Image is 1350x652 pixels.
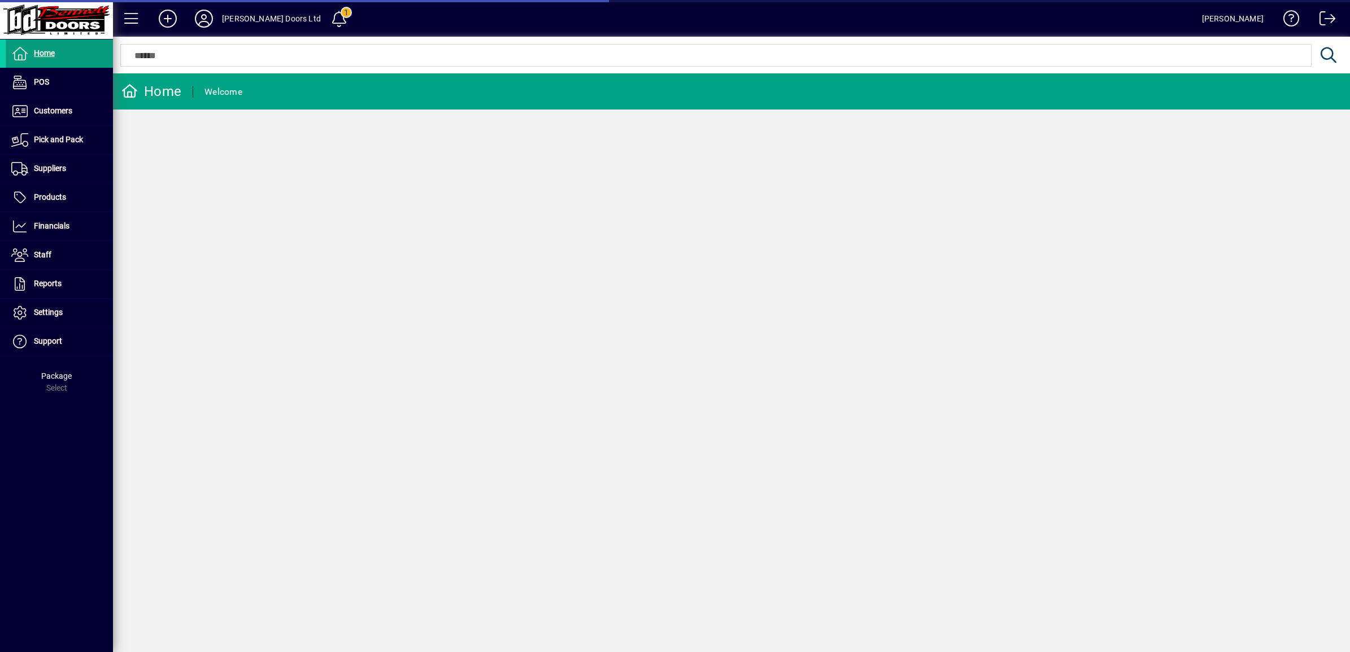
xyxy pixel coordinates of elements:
[6,183,113,212] a: Products
[34,135,83,144] span: Pick and Pack
[1311,2,1336,39] a: Logout
[6,241,113,269] a: Staff
[34,279,62,288] span: Reports
[41,371,72,380] span: Package
[34,106,72,115] span: Customers
[1202,10,1264,28] div: [PERSON_NAME]
[6,270,113,298] a: Reports
[150,8,186,29] button: Add
[222,10,321,28] div: [PERSON_NAME] Doors Ltd
[34,164,66,173] span: Suppliers
[34,49,55,58] span: Home
[34,308,63,317] span: Settings
[6,212,113,240] a: Financials
[6,68,113,97] a: POS
[34,221,69,230] span: Financials
[186,8,222,29] button: Profile
[34,77,49,86] span: POS
[6,299,113,327] a: Settings
[34,250,51,259] span: Staff
[121,82,181,100] div: Home
[6,126,113,154] a: Pick and Pack
[6,155,113,183] a: Suppliers
[34,192,66,202] span: Products
[1275,2,1300,39] a: Knowledge Base
[34,336,62,345] span: Support
[6,97,113,125] a: Customers
[6,327,113,356] a: Support
[204,83,242,101] div: Welcome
